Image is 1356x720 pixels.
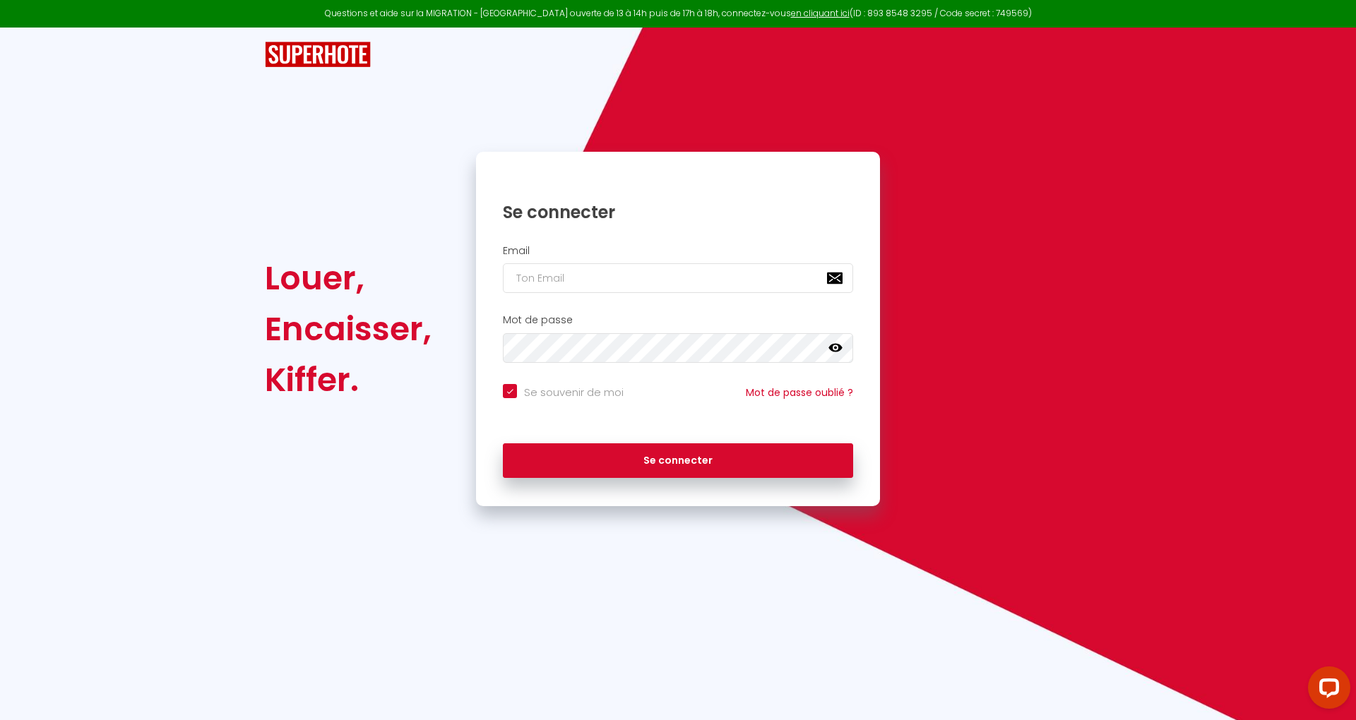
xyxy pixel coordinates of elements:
[265,354,432,405] div: Kiffer.
[503,314,853,326] h2: Mot de passe
[265,253,432,304] div: Louer,
[503,263,853,293] input: Ton Email
[503,443,853,479] button: Se connecter
[503,245,853,257] h2: Email
[1297,661,1356,720] iframe: LiveChat chat widget
[265,42,371,68] img: SuperHote logo
[503,201,853,223] h1: Se connecter
[265,304,432,354] div: Encaisser,
[791,7,850,19] a: en cliquant ici
[746,385,853,400] a: Mot de passe oublié ?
